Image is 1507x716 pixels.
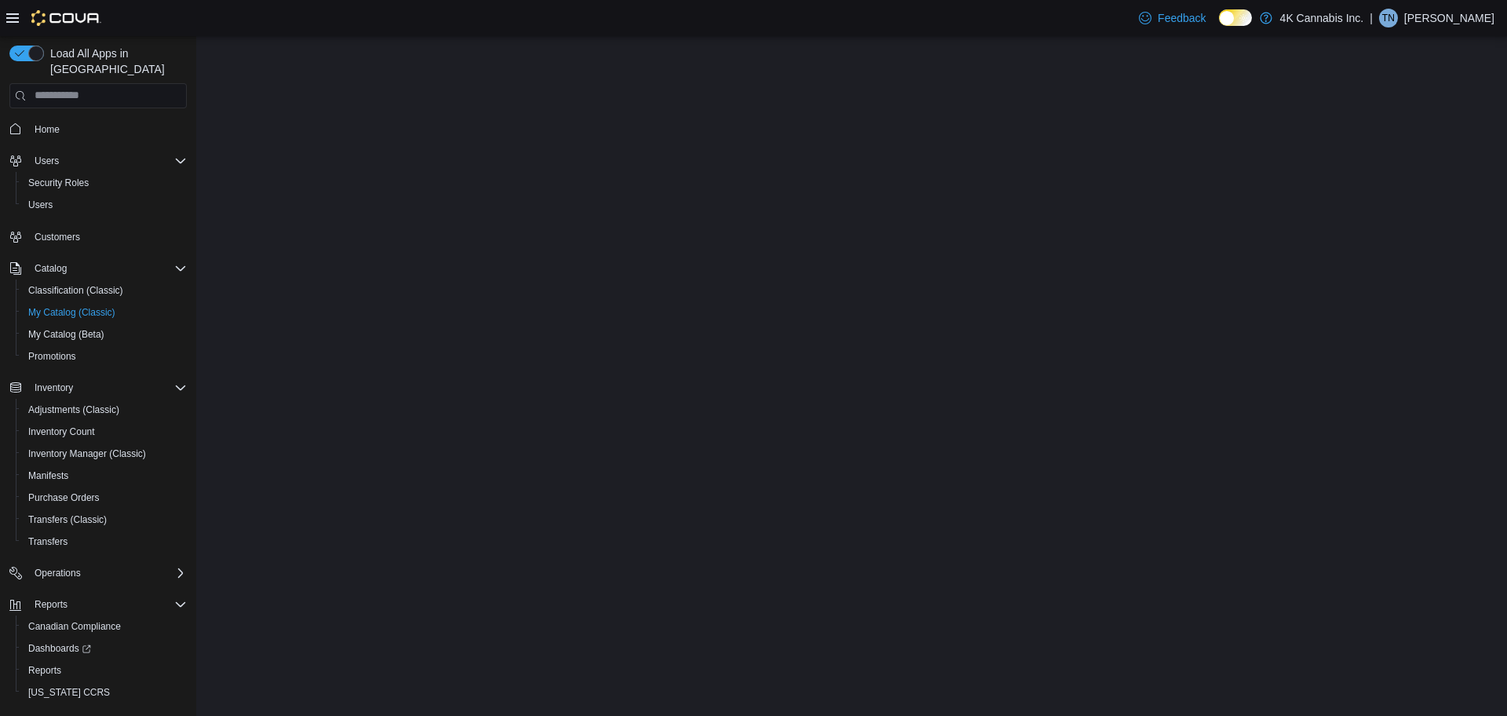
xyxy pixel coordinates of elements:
[16,659,193,681] button: Reports
[22,422,187,441] span: Inventory Count
[22,281,130,300] a: Classification (Classic)
[16,172,193,194] button: Security Roles
[28,350,76,363] span: Promotions
[22,466,75,485] a: Manifests
[28,595,187,614] span: Reports
[22,281,187,300] span: Classification (Classic)
[28,152,187,170] span: Users
[1133,2,1212,34] a: Feedback
[35,123,60,136] span: Home
[44,46,187,77] span: Load All Apps in [GEOGRAPHIC_DATA]
[16,465,193,487] button: Manifests
[28,664,61,677] span: Reports
[3,594,193,616] button: Reports
[16,301,193,323] button: My Catalog (Classic)
[22,683,116,702] a: [US_STATE] CCRS
[22,195,187,214] span: Users
[22,195,59,214] a: Users
[28,564,187,583] span: Operations
[22,617,187,636] span: Canadian Compliance
[28,447,146,460] span: Inventory Manager (Classic)
[22,444,187,463] span: Inventory Manager (Classic)
[35,382,73,394] span: Inventory
[16,531,193,553] button: Transfers
[28,259,73,278] button: Catalog
[28,620,121,633] span: Canadian Compliance
[28,404,119,416] span: Adjustments (Classic)
[22,400,187,419] span: Adjustments (Classic)
[1280,9,1364,27] p: 4K Cannabis Inc.
[1219,9,1252,26] input: Dark Mode
[22,347,187,366] span: Promotions
[1379,9,1398,27] div: Tomas Nunez
[16,637,193,659] a: Dashboards
[16,443,193,465] button: Inventory Manager (Classic)
[16,616,193,637] button: Canadian Compliance
[28,259,187,278] span: Catalog
[22,510,113,529] a: Transfers (Classic)
[28,686,110,699] span: [US_STATE] CCRS
[22,325,187,344] span: My Catalog (Beta)
[3,562,193,584] button: Operations
[28,328,104,341] span: My Catalog (Beta)
[22,510,187,529] span: Transfers (Classic)
[1219,26,1220,27] span: Dark Mode
[3,377,193,399] button: Inventory
[28,642,91,655] span: Dashboards
[22,661,187,680] span: Reports
[22,683,187,702] span: Washington CCRS
[35,231,80,243] span: Customers
[35,155,59,167] span: Users
[28,378,187,397] span: Inventory
[22,488,106,507] a: Purchase Orders
[28,228,86,247] a: Customers
[16,194,193,216] button: Users
[28,152,65,170] button: Users
[3,150,193,172] button: Users
[16,421,193,443] button: Inventory Count
[3,118,193,141] button: Home
[28,199,53,211] span: Users
[22,617,127,636] a: Canadian Compliance
[28,284,123,297] span: Classification (Classic)
[22,303,122,322] a: My Catalog (Classic)
[28,378,79,397] button: Inventory
[28,120,66,139] a: Home
[28,306,115,319] span: My Catalog (Classic)
[35,262,67,275] span: Catalog
[22,325,111,344] a: My Catalog (Beta)
[22,661,68,680] a: Reports
[22,303,187,322] span: My Catalog (Classic)
[28,119,187,139] span: Home
[16,279,193,301] button: Classification (Classic)
[16,509,193,531] button: Transfers (Classic)
[22,174,95,192] a: Security Roles
[28,227,187,247] span: Customers
[16,399,193,421] button: Adjustments (Classic)
[16,487,193,509] button: Purchase Orders
[22,532,187,551] span: Transfers
[35,567,81,579] span: Operations
[22,444,152,463] a: Inventory Manager (Classic)
[3,258,193,279] button: Catalog
[22,174,187,192] span: Security Roles
[1404,9,1494,27] p: [PERSON_NAME]
[35,598,68,611] span: Reports
[22,347,82,366] a: Promotions
[28,535,68,548] span: Transfers
[28,513,107,526] span: Transfers (Classic)
[28,177,89,189] span: Security Roles
[22,639,187,658] span: Dashboards
[16,681,193,703] button: [US_STATE] CCRS
[22,488,187,507] span: Purchase Orders
[31,10,101,26] img: Cova
[28,595,74,614] button: Reports
[22,422,101,441] a: Inventory Count
[1370,9,1373,27] p: |
[28,491,100,504] span: Purchase Orders
[16,323,193,345] button: My Catalog (Beta)
[22,400,126,419] a: Adjustments (Classic)
[22,532,74,551] a: Transfers
[28,469,68,482] span: Manifests
[28,564,87,583] button: Operations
